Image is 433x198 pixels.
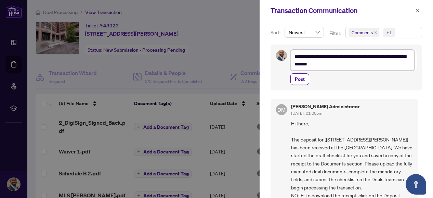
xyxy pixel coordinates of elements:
span: close [415,8,420,13]
button: Open asap [406,174,426,195]
span: Post [295,74,305,85]
p: Filter: [329,29,342,37]
span: DM [277,106,286,114]
img: Profile Icon [276,50,287,61]
span: close [374,31,378,34]
span: Newest [289,27,320,37]
h5: [PERSON_NAME] Administrator [291,104,359,109]
span: [DATE], 01:00pm [291,111,322,116]
span: Comments [352,29,373,36]
span: Comments [349,28,379,37]
button: Post [290,73,309,85]
div: Transaction Communication [271,5,413,16]
p: Sort: [271,29,282,36]
div: +1 [386,29,392,36]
